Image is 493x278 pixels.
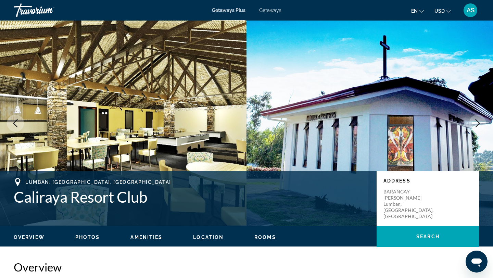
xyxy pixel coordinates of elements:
iframe: Кнопка запуска окна обмена сообщениями [466,251,488,273]
button: Location [193,234,224,240]
p: BARANGAY [PERSON_NAME] Lumban, [GEOGRAPHIC_DATA], [GEOGRAPHIC_DATA] [383,189,438,219]
span: AS [467,7,475,14]
span: Search [416,234,440,239]
span: Lumban, [GEOGRAPHIC_DATA], [GEOGRAPHIC_DATA] [25,179,171,185]
button: Amenities [130,234,162,240]
button: User Menu [462,3,479,17]
button: Change language [411,6,424,16]
p: Address [383,178,472,184]
a: Travorium [14,1,82,19]
button: Rooms [254,234,276,240]
h2: Overview [14,260,479,274]
span: Rooms [254,235,276,240]
span: Photos [75,235,100,240]
span: USD [434,8,445,14]
button: Previous image [7,115,24,132]
span: en [411,8,418,14]
a: Getaways [259,8,281,13]
button: Overview [14,234,45,240]
button: Photos [75,234,100,240]
a: Getaways Plus [212,8,245,13]
span: Amenities [130,235,162,240]
button: Next image [469,115,486,132]
button: Search [377,226,479,247]
h1: Caliraya Resort Club [14,188,370,206]
span: Overview [14,235,45,240]
span: Location [193,235,224,240]
button: Change currency [434,6,451,16]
